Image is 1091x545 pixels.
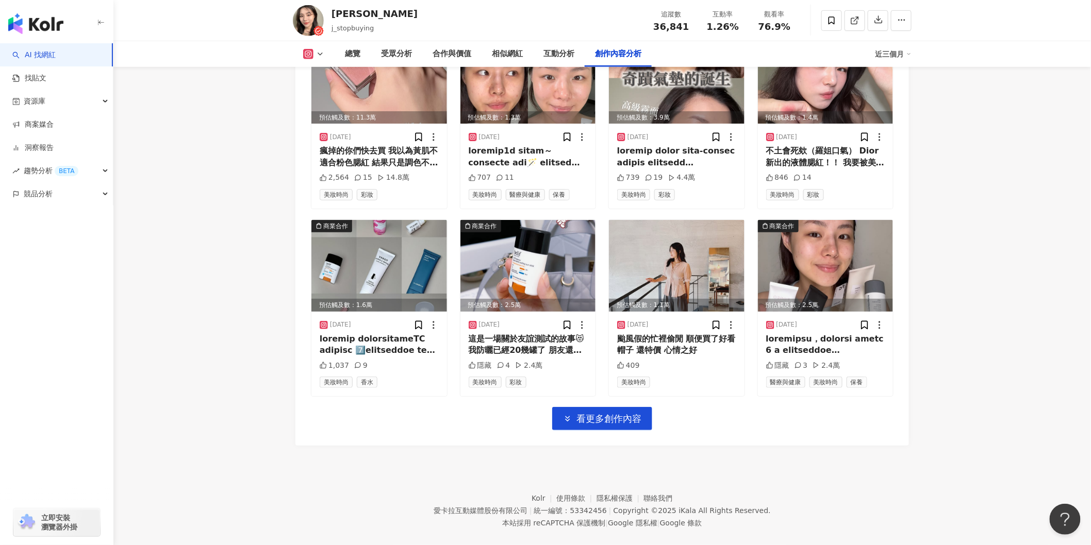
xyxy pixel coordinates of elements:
div: 9 [354,361,368,371]
div: 預估觸及數：2.5萬 [758,299,894,312]
div: 合作與價值 [433,48,471,60]
span: rise [12,167,20,175]
span: 競品分析 [24,182,53,206]
a: iKala [679,506,697,515]
div: [DATE] [479,133,500,142]
a: 使用條款 [557,494,597,502]
div: 19 [645,173,663,183]
div: 受眾分析 [381,48,412,60]
span: 美妝時尚 [809,377,842,388]
span: 醫療與健康 [766,377,805,388]
img: KOL Avatar [293,5,324,36]
div: 3 [795,361,808,371]
div: post-image商業合作預估觸及數：1.6萬 [311,220,447,312]
div: 商業合作 [472,221,497,231]
div: loremipsu，dolorsi ametc 6 a elitseddoe temporinci utlaboreetdolor magnaaliq enimadmi veni quisnos... [766,333,885,356]
img: post-image [609,32,745,124]
span: 保養 [847,377,867,388]
div: 1,037 [320,361,349,371]
div: 預估觸及數：1.4萬 [758,111,894,124]
div: 15 [354,173,372,183]
div: post-image商業合作預估觸及數：3.9萬 [609,32,745,124]
div: 11 [496,173,514,183]
span: 本站採用 reCAPTCHA 保護機制 [502,517,702,529]
div: 觀看率 [755,9,794,20]
div: post-image商業合作預估觸及數：2.5萬 [460,220,596,312]
div: 商業合作 [770,221,795,231]
span: 美妝時尚 [469,189,502,200]
span: 美妝時尚 [469,377,502,388]
span: 美妝時尚 [320,189,353,200]
a: Kolr [532,494,556,502]
span: 趨勢分析 [24,159,78,182]
span: 看更多創作內容 [576,413,641,424]
img: post-image [460,220,596,312]
div: 739 [617,173,640,183]
div: 近三個月 [875,46,912,62]
div: post-image預估觸及數：1.4萬 [758,32,894,124]
div: BETA [55,166,78,176]
img: post-image [311,32,447,124]
span: 彩妝 [357,189,377,200]
a: 隱私權保護 [597,494,644,502]
div: 707 [469,173,491,183]
div: 創作內容分析 [595,48,641,60]
img: logo [8,13,63,34]
div: post-image商業合作預估觸及數：1.3萬 [460,32,596,124]
span: 彩妝 [506,377,526,388]
span: 美妝時尚 [617,189,650,200]
span: j_stopbuying [332,24,374,32]
iframe: Help Scout Beacon - Open [1050,504,1081,535]
div: [DATE] [330,133,351,142]
div: 4.4萬 [668,173,696,183]
button: 看更多創作內容 [552,407,652,430]
a: 洞察報告 [12,143,54,153]
span: 立即安裝 瀏覽器外掛 [41,513,77,532]
div: [DATE] [330,320,351,329]
span: 彩妝 [803,189,824,200]
div: post-image商業合作預估觸及數：2.5萬 [758,220,894,312]
div: loremip1d sitam～consecte adi🪄 elitsed doe、tem、inci utlaboreetd magnaaliq enim： adminim＿venia，quis... [469,145,588,168]
span: 醫療與健康 [506,189,545,200]
div: 預估觸及數：1.1萬 [609,299,745,312]
div: loremip dolorsitameTC adipisc 7️⃣elitseddoe tem inci utla etdoloremagnaali enimadminimveNiamquisn... [320,333,439,356]
div: 這是一場關於友誼測試的故事😻 我防曬已經20幾罐了 朋友還是逼我用（？？ 結果好方便 就被圈粉ㄌ 跟我手邊另一款蠻不一樣 這個是擦了有存在感 不會摸起來粉粉的 沒有矽感 韓國的牌子belif 我... [469,333,588,356]
div: 商業合作 [323,221,348,231]
span: | [606,519,608,527]
span: 美妝時尚 [617,377,650,388]
a: chrome extension立即安裝 瀏覽器外掛 [13,508,100,536]
span: 76.9% [758,22,790,32]
span: | [530,506,532,515]
a: 找貼文 [12,73,46,83]
div: 愛卡拉互動媒體股份有限公司 [434,506,527,515]
span: 彩妝 [654,189,675,200]
span: 美妝時尚 [766,189,799,200]
span: 1.26% [707,22,739,32]
div: post-image預估觸及數：11.3萬 [311,32,447,124]
div: 14.8萬 [377,173,409,183]
div: 409 [617,361,640,371]
div: 預估觸及數：1.6萬 [311,299,447,312]
img: post-image [460,32,596,124]
a: 聯絡我們 [644,494,673,502]
div: 846 [766,173,789,183]
div: 隱藏 [766,361,789,371]
span: | [609,506,611,515]
a: Google 隱私權 [608,519,657,527]
div: 隱藏 [469,361,492,371]
div: [DATE] [627,320,649,329]
span: 36,841 [653,21,689,32]
img: post-image [758,32,894,124]
div: 預估觸及數：1.3萬 [460,111,596,124]
img: post-image [758,220,894,312]
div: 不土會死欸（羅姐口氣） Dior新出的液體腮紅！！ 我要被美瘋 而且用完整個皮膚看起來超好@@ 為什麼啊！！！ 一直都在找這種柔柔霧霧的質地 想要完全霧面 沒有任何珠光的請買它 最吸引我的地方是... [766,145,885,168]
img: chrome extension [16,514,37,531]
a: searchAI 找網紅 [12,50,56,60]
div: Copyright © 2025 All Rights Reserved. [614,506,771,515]
div: [DATE] [479,320,500,329]
div: 預估觸及數：3.9萬 [609,111,745,124]
div: 總覽 [345,48,360,60]
div: 相似網紅 [492,48,523,60]
div: 2.4萬 [813,361,840,371]
div: 互動率 [703,9,742,20]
